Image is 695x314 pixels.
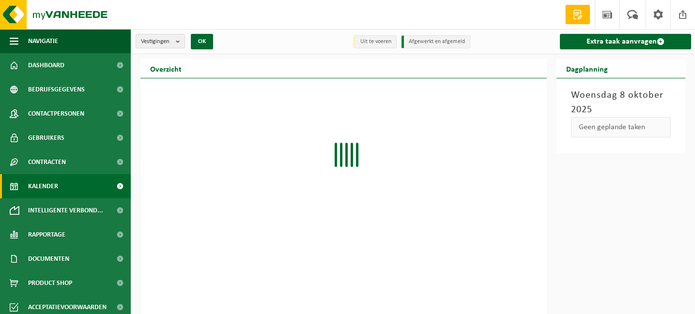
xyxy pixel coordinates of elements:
div: Geen geplande taken [571,117,671,137]
span: Intelligente verbond... [28,198,103,223]
span: Product Shop [28,271,72,295]
span: Gebruikers [28,126,64,150]
h3: Woensdag 8 oktober 2025 [571,88,671,117]
span: Navigatie [28,29,58,53]
span: Dashboard [28,53,64,77]
span: Contracten [28,150,66,174]
span: Documenten [28,247,69,271]
button: OK [191,34,213,49]
span: Kalender [28,174,58,198]
span: Vestigingen [141,34,172,49]
span: Contactpersonen [28,102,84,126]
button: Vestigingen [136,34,185,48]
span: Bedrijfsgegevens [28,77,85,102]
a: Extra taak aanvragen [560,34,691,49]
h2: Dagplanning [556,59,618,78]
li: Afgewerkt en afgemeld [402,35,470,48]
span: Rapportage [28,223,65,247]
li: Uit te voeren [353,35,397,48]
h2: Overzicht [140,59,191,78]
